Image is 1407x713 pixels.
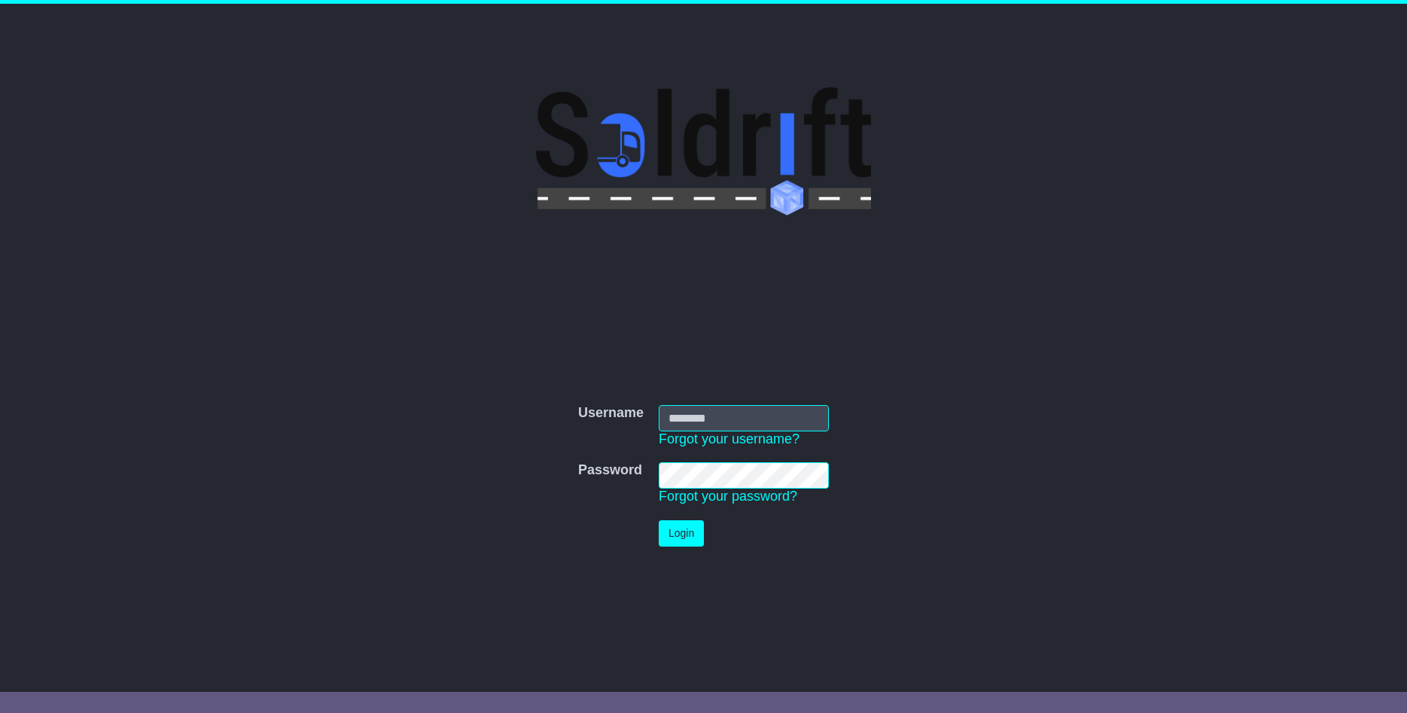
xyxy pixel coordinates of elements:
a: Forgot your password? [659,489,797,504]
button: Login [659,520,704,547]
label: Password [578,462,642,479]
img: Soldrift Pty Ltd [536,87,871,215]
a: Forgot your username? [659,431,799,446]
label: Username [578,405,644,422]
